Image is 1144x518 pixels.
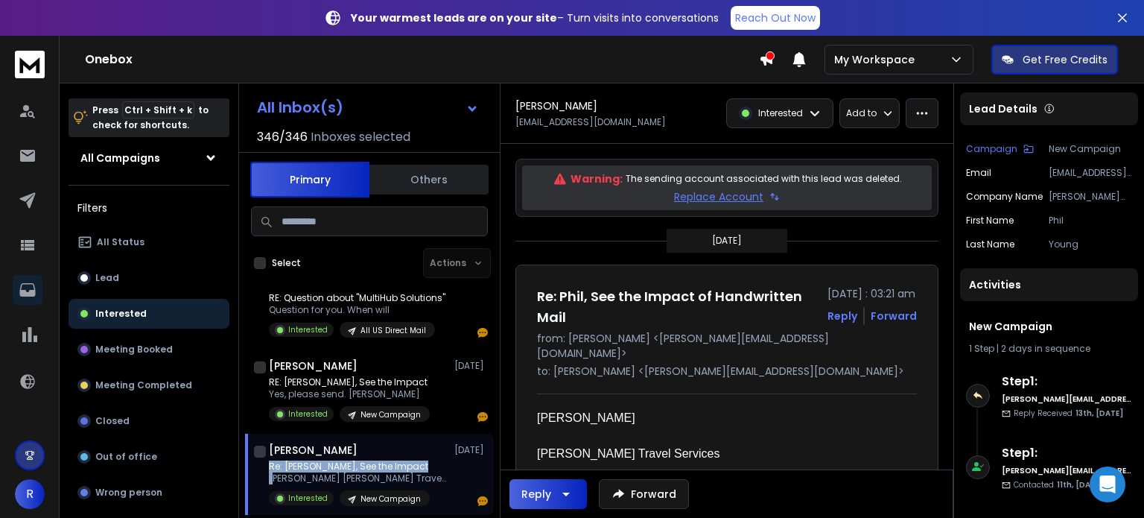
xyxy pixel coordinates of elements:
[846,107,877,119] p: Add to
[269,443,357,458] h1: [PERSON_NAME]
[15,479,45,509] button: R
[966,215,1014,227] p: First Name
[85,51,759,69] h1: Onebox
[92,103,209,133] p: Press to check for shortcuts.
[288,493,328,504] p: Interested
[966,239,1014,250] p: Last Name
[537,364,917,379] p: to: [PERSON_NAME] <[PERSON_NAME][EMAIL_ADDRESS][DOMAIN_NAME]>
[269,292,445,304] p: RE: Question about "MultiHub Solutions"
[97,236,144,248] p: All Status
[69,143,229,173] button: All Campaigns
[360,493,421,505] p: New Campaign
[257,100,343,115] h1: All Inbox(s)
[515,116,666,128] p: [EMAIL_ADDRESS][DOMAIN_NAME]
[1057,479,1103,490] span: 11th, [DATE]
[269,359,357,373] h1: [PERSON_NAME]
[69,299,229,329] button: Interested
[509,479,587,509] button: Reply
[537,445,905,463] div: [PERSON_NAME] Travel Services
[1090,467,1125,502] div: Open Intercom Messenger
[269,376,430,388] p: RE: [PERSON_NAME], See the Impact
[15,51,45,78] img: logo
[245,92,491,122] button: All Inbox(s)
[735,10,816,25] p: Reach Out Now
[69,406,229,436] button: Closed
[288,408,328,420] p: Interested
[1014,408,1123,419] p: Reply Received
[1049,215,1132,227] p: Phil
[351,10,719,25] p: – Turn visits into conversations
[95,344,173,356] p: Meeting Booked
[69,263,229,293] button: Lead
[95,487,162,499] p: Wrong person
[537,331,917,361] p: from: [PERSON_NAME] <[PERSON_NAME][EMAIL_ADDRESS][DOMAIN_NAME]>
[537,409,905,427] div: [PERSON_NAME]
[257,128,308,146] span: 346 / 346
[269,473,448,484] p: [PERSON_NAME] [PERSON_NAME] Travel Services
[69,198,229,218] h3: Filters
[599,479,689,509] button: Forward
[1014,479,1103,490] p: Contacted
[69,370,229,400] button: Meeting Completed
[272,257,301,269] label: Select
[966,167,991,179] p: Email
[95,415,130,427] p: Closed
[731,6,820,30] a: Reach Out Now
[674,189,780,204] button: Replace Account
[969,343,1129,355] div: |
[1001,342,1090,355] span: 2 days in sequence
[1049,239,1132,250] p: Young
[122,101,194,119] span: Ctrl + Shift + k
[1002,394,1132,405] h6: [PERSON_NAME][EMAIL_ADDRESS][DOMAIN_NAME]
[1049,191,1132,203] p: [PERSON_NAME] Travel
[269,388,430,400] p: Yes, please send. [PERSON_NAME]
[960,268,1138,301] div: Activities
[1049,167,1132,179] p: [EMAIL_ADDRESS][DOMAIN_NAME]
[69,478,229,508] button: Wrong person
[351,10,557,25] strong: Your warmest leads are on your site
[1023,52,1108,67] p: Get Free Credits
[1002,444,1132,462] h6: Step 1 :
[969,342,994,355] span: 1 Step
[966,143,1017,155] p: Campaign
[95,308,147,320] p: Interested
[95,379,192,391] p: Meeting Completed
[827,286,917,301] p: [DATE] : 03:21 am
[269,461,448,473] p: Re: [PERSON_NAME], See the Impact
[311,128,410,146] h3: Inboxes selected
[69,227,229,257] button: All Status
[1002,465,1132,476] h6: [PERSON_NAME][EMAIL_ADDRESS][DOMAIN_NAME]
[712,235,742,247] p: [DATE]
[95,272,119,284] p: Lead
[966,191,1043,203] p: Company Name
[758,107,803,119] p: Interested
[269,304,445,316] p: Question for you. When will
[1075,408,1123,419] span: 13th, [DATE]
[69,335,229,364] button: Meeting Booked
[95,451,157,463] p: Out of office
[360,409,421,420] p: New Campaign
[454,360,488,372] p: [DATE]
[360,325,426,336] p: All US Direct Mail
[1049,143,1132,155] p: New Campaign
[515,98,597,113] h1: [PERSON_NAME]
[991,45,1118,75] button: Get Free Credits
[571,171,623,186] p: Warning:
[69,442,229,472] button: Out of office
[454,444,488,456] p: [DATE]
[834,52,921,67] p: My Workspace
[827,309,857,323] button: Reply
[969,319,1129,334] h1: New Campaign
[537,286,819,328] h1: Re: Phil, See the Impact of Handwritten Mail
[521,487,551,502] div: Reply
[969,101,1037,116] p: Lead Details
[250,162,369,198] button: Primary
[1002,373,1132,391] h6: Step 1 :
[626,173,902,185] p: The sending account associated with this lead was deleted.
[966,143,1034,155] button: Campaign
[369,163,489,196] button: Others
[871,309,917,323] div: Forward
